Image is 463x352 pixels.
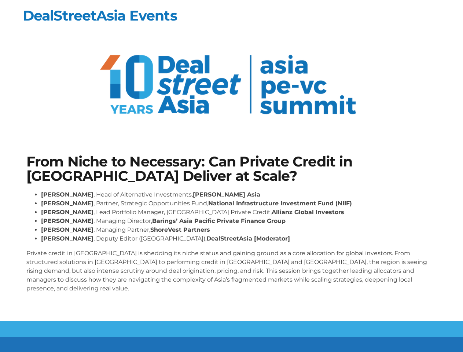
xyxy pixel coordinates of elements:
[41,209,93,216] strong: [PERSON_NAME]
[41,199,437,208] li: , Partner, Strategic Opportunities Fund,
[41,208,437,217] li: , Lead Portfolio Manager, [GEOGRAPHIC_DATA] Private Credit,
[272,209,344,216] strong: Allianz Global Investors
[152,217,286,224] strong: Barings’ Asia Pacific Private Finance Group
[26,249,437,293] p: Private credit in [GEOGRAPHIC_DATA] is shedding its niche status and gaining ground as a core all...
[150,226,210,233] strong: ShoreVest Partners
[26,155,437,183] h1: From Niche to Necessary: Can Private Credit in [GEOGRAPHIC_DATA] Deliver at Scale?
[208,200,352,207] strong: National Infrastructure Investment Fund (NIIF)
[41,190,437,199] li: , Head of Alternative Investments,
[41,225,437,234] li: , Managing Partner,
[41,191,93,198] strong: [PERSON_NAME]
[41,217,437,225] li: , Managing Director,
[193,191,260,198] strong: [PERSON_NAME] Asia
[206,235,290,242] strong: DealStreetAsia [Moderator]
[41,234,437,243] li: , Deputy Editor ([GEOGRAPHIC_DATA]),
[41,200,93,207] strong: [PERSON_NAME]
[41,235,93,242] strong: [PERSON_NAME]
[41,226,93,233] strong: [PERSON_NAME]
[41,217,93,224] strong: [PERSON_NAME]
[23,7,177,24] a: DealStreetAsia Events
